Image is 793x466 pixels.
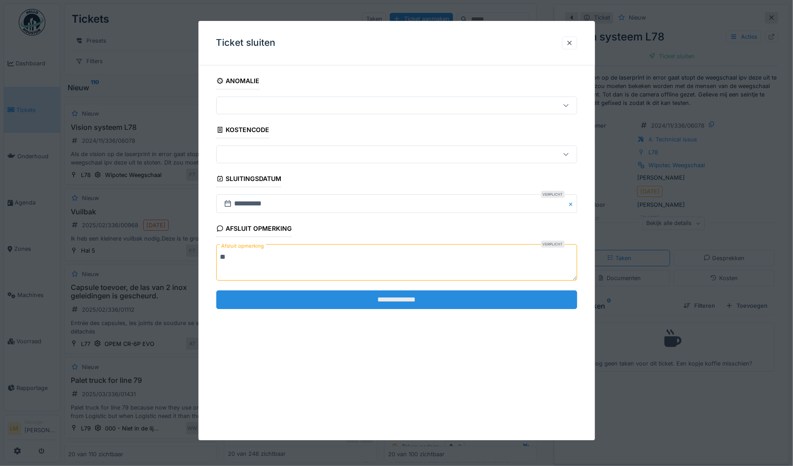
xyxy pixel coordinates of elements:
[220,241,266,252] label: Afsluit opmerking
[216,37,276,48] h3: Ticket sluiten
[567,194,577,213] button: Close
[216,222,292,237] div: Afsluit opmerking
[541,191,565,198] div: Verplicht
[541,241,565,248] div: Verplicht
[216,172,282,187] div: Sluitingsdatum
[216,123,270,138] div: Kostencode
[216,74,260,89] div: Anomalie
